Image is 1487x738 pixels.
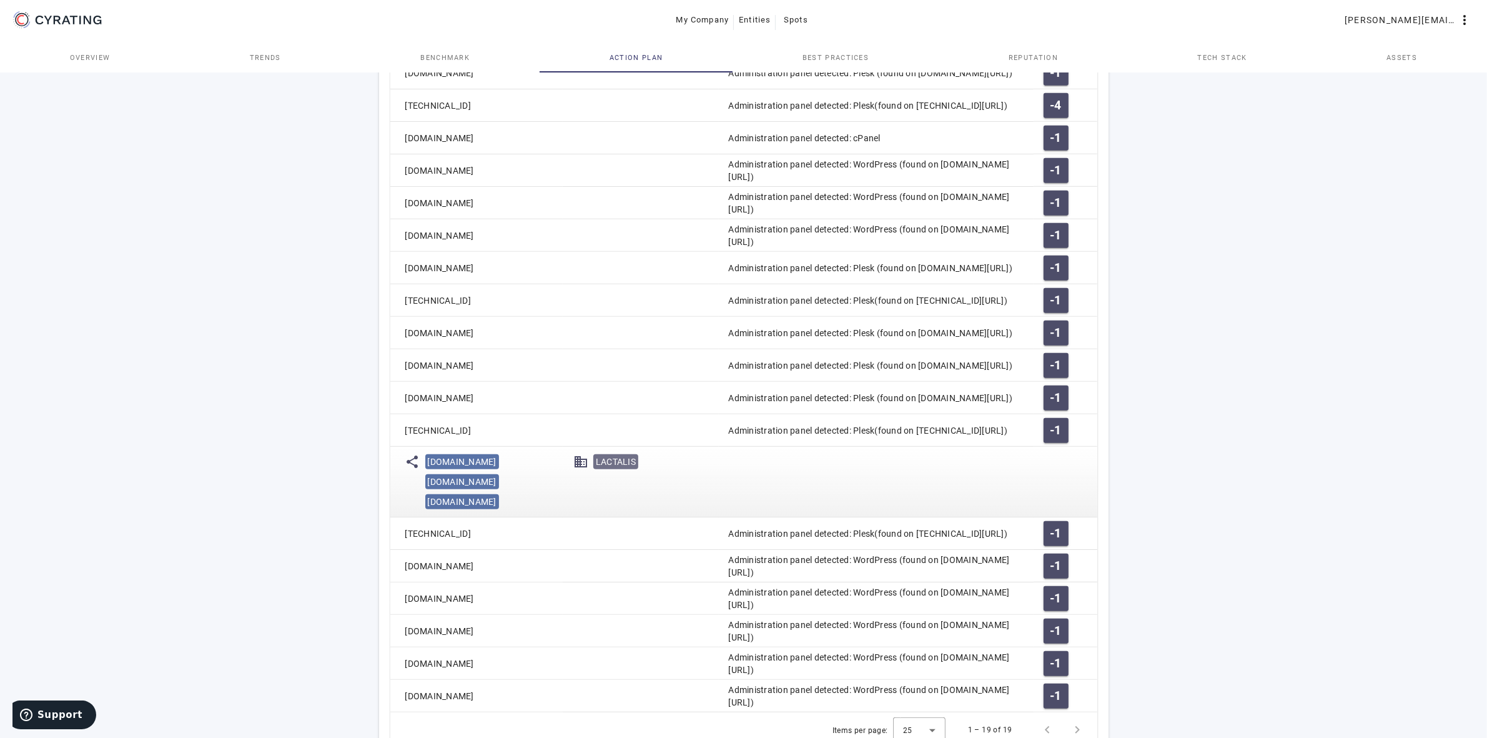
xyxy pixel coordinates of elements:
[405,454,420,469] mat-icon: share
[832,724,888,737] div: Items per page:
[1009,54,1058,61] span: Reputation
[390,680,563,712] mat-cell: [DOMAIN_NAME]
[390,414,563,447] mat-cell: [TECHNICAL_ID]
[1050,229,1062,242] span: -1
[719,615,1034,647] mat-cell: Administration panel detected: WordPress (found on [DOMAIN_NAME][URL])
[719,219,1034,252] mat-cell: Administration panel detected: WordPress (found on [DOMAIN_NAME][URL])
[390,89,563,122] mat-cell: [TECHNICAL_ID]
[390,382,563,414] mat-cell: [DOMAIN_NAME]
[719,57,1034,89] mat-cell: Administration panel detected: Plesk (found on [DOMAIN_NAME][URL])
[1386,54,1417,61] span: Assets
[610,54,663,61] span: Action Plan
[390,582,563,615] mat-cell: [DOMAIN_NAME]
[1457,12,1472,27] mat-icon: more_vert
[1198,54,1247,61] span: Tech Stack
[719,414,1034,447] mat-cell: Administration panel detected: Plesk(found on [TECHNICAL_ID][URL])
[1050,262,1062,274] span: -1
[734,9,776,31] button: Entities
[390,647,563,680] mat-cell: [DOMAIN_NAME]
[428,497,496,507] span: [DOMAIN_NAME]
[1050,625,1062,637] span: -1
[390,219,563,252] mat-cell: [DOMAIN_NAME]
[1050,392,1062,404] span: -1
[671,9,734,31] button: My Company
[390,122,563,154] mat-cell: [DOMAIN_NAME]
[390,57,563,89] mat-cell: [DOMAIN_NAME]
[390,349,563,382] mat-cell: [DOMAIN_NAME]
[420,54,470,61] span: Benchmark
[719,187,1034,219] mat-cell: Administration panel detected: WordPress (found on [DOMAIN_NAME][URL])
[1050,592,1062,605] span: -1
[390,252,563,284] mat-cell: [DOMAIN_NAME]
[390,615,563,647] mat-cell: [DOMAIN_NAME]
[968,724,1012,736] div: 1 – 19 of 19
[1345,10,1457,30] span: [PERSON_NAME][EMAIL_ADDRESS][DOMAIN_NAME]
[719,349,1034,382] mat-cell: Administration panel detected: Plesk (found on [DOMAIN_NAME][URL])
[1050,132,1062,144] span: -1
[719,582,1034,615] mat-cell: Administration panel detected: WordPress (found on [DOMAIN_NAME][URL])
[390,154,563,187] mat-cell: [DOMAIN_NAME]
[1050,527,1062,540] span: -1
[719,550,1034,582] mat-cell: Administration panel detected: WordPress (found on [DOMAIN_NAME][URL])
[719,89,1034,122] mat-cell: Administration panel detected: Plesk(found on [TECHNICAL_ID][URL])
[719,317,1034,349] mat-cell: Administration panel detected: Plesk (found on [DOMAIN_NAME][URL])
[596,457,636,467] span: LACTALIS
[390,550,563,582] mat-cell: [DOMAIN_NAME]
[1340,9,1477,31] button: [PERSON_NAME][EMAIL_ADDRESS][DOMAIN_NAME]
[739,10,771,30] span: Entities
[784,10,808,30] span: Spots
[390,284,563,317] mat-cell: [TECHNICAL_ID]
[1050,327,1062,339] span: -1
[70,54,111,61] span: Overview
[428,457,496,467] span: [DOMAIN_NAME]
[719,382,1034,414] mat-cell: Administration panel detected: Plesk (found on [DOMAIN_NAME][URL])
[390,317,563,349] mat-cell: [DOMAIN_NAME]
[803,54,869,61] span: Best practices
[676,10,729,30] span: My Company
[1050,67,1062,79] span: -1
[719,154,1034,187] mat-cell: Administration panel detected: WordPress (found on [DOMAIN_NAME][URL])
[428,477,496,487] span: [DOMAIN_NAME]
[719,647,1034,680] mat-cell: Administration panel detected: WordPress (found on [DOMAIN_NAME][URL])
[1050,424,1062,437] span: -1
[1050,294,1062,307] span: -1
[719,252,1034,284] mat-cell: Administration panel detected: Plesk (found on [DOMAIN_NAME][URL])
[1050,359,1062,372] span: -1
[1050,690,1062,702] span: -1
[719,284,1034,317] mat-cell: Administration panel detected: Plesk(found on [TECHNICAL_ID][URL])
[719,680,1034,712] mat-cell: Administration panel detected: WordPress (found on [DOMAIN_NAME][URL])
[390,187,563,219] mat-cell: [DOMAIN_NAME]
[719,517,1034,550] mat-cell: Administration panel detected: Plesk(found on [TECHNICAL_ID][URL])
[1050,657,1062,670] span: -1
[1050,560,1062,572] span: -1
[776,9,816,31] button: Spots
[36,16,102,24] g: CYRATING
[1050,99,1062,112] span: -4
[390,517,563,550] mat-cell: [TECHNICAL_ID]
[719,122,1034,154] mat-cell: Administration panel detected: cPanel
[573,454,588,469] mat-icon: domain
[1050,197,1062,209] span: -1
[250,54,281,61] span: Trends
[1050,164,1062,177] span: -1
[12,701,96,732] iframe: Opens a widget where you can find more information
